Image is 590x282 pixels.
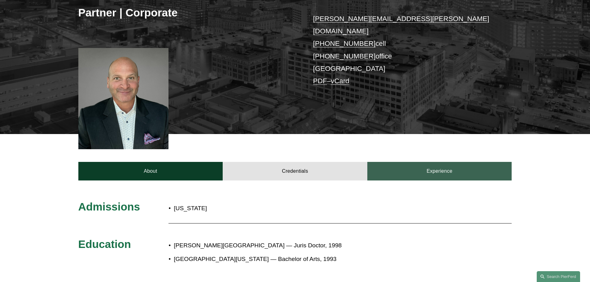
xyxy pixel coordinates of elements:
[223,162,367,180] a: Credentials
[367,162,512,180] a: Experience
[313,15,489,35] a: [PERSON_NAME][EMAIL_ADDRESS][PERSON_NAME][DOMAIN_NAME]
[78,238,131,250] span: Education
[174,203,331,214] p: [US_STATE]
[174,240,457,251] p: [PERSON_NAME][GEOGRAPHIC_DATA] — Juris Doctor, 1998
[174,254,457,265] p: [GEOGRAPHIC_DATA][US_STATE] — Bachelor of Arts, 1993
[313,52,376,60] a: [PHONE_NUMBER]
[313,77,327,85] a: PDF
[78,6,295,20] h3: Partner | Corporate
[313,40,376,47] a: [PHONE_NUMBER]
[313,13,494,88] p: cell office [GEOGRAPHIC_DATA] –
[537,271,580,282] a: Search this site
[331,77,349,85] a: vCard
[78,162,223,180] a: About
[78,201,140,213] span: Admissions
